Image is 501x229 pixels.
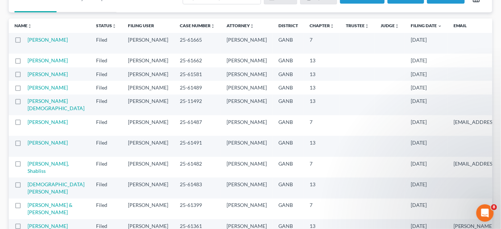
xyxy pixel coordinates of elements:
[365,24,369,28] i: unfold_more
[90,95,122,115] td: Filed
[15,23,32,28] a: Nameunfold_more
[304,67,340,81] td: 13
[90,33,122,54] td: Filed
[174,33,221,54] td: 25-61665
[90,157,122,178] td: Filed
[405,67,448,81] td: [DATE]
[221,115,273,136] td: [PERSON_NAME]
[405,81,448,94] td: [DATE]
[96,23,116,28] a: Statusunfold_more
[122,157,174,178] td: [PERSON_NAME]
[405,95,448,115] td: [DATE]
[476,204,494,222] iframe: Intercom live chat
[28,161,69,174] a: [PERSON_NAME], Shabliss
[174,67,221,81] td: 25-61581
[411,23,442,28] a: Filing Date expand_more
[221,54,273,67] td: [PERSON_NAME]
[122,136,174,157] td: [PERSON_NAME]
[273,33,304,54] td: GANB
[273,67,304,81] td: GANB
[304,54,340,67] td: 13
[405,199,448,219] td: [DATE]
[221,178,273,198] td: [PERSON_NAME]
[304,199,340,219] td: 7
[174,115,221,136] td: 25-61487
[405,115,448,136] td: [DATE]
[304,136,340,157] td: 13
[438,24,442,28] i: expand_more
[227,23,254,28] a: Attorneyunfold_more
[90,67,122,81] td: Filed
[273,81,304,94] td: GANB
[250,24,254,28] i: unfold_more
[28,71,68,77] a: [PERSON_NAME]
[273,157,304,178] td: GANB
[174,54,221,67] td: 25-61662
[90,178,122,198] td: Filed
[405,136,448,157] td: [DATE]
[381,23,399,28] a: Judgeunfold_more
[273,199,304,219] td: GANB
[90,199,122,219] td: Filed
[221,136,273,157] td: [PERSON_NAME]
[405,157,448,178] td: [DATE]
[90,54,122,67] td: Filed
[28,98,84,111] a: [PERSON_NAME][DEMOGRAPHIC_DATA]
[273,95,304,115] td: GANB
[304,81,340,94] td: 13
[122,54,174,67] td: [PERSON_NAME]
[346,23,369,28] a: Trusteeunfold_more
[122,67,174,81] td: [PERSON_NAME]
[28,84,68,91] a: [PERSON_NAME]
[304,95,340,115] td: 13
[112,24,116,28] i: unfold_more
[221,199,273,219] td: [PERSON_NAME]
[221,157,273,178] td: [PERSON_NAME]
[28,37,68,43] a: [PERSON_NAME]
[174,157,221,178] td: 25-61482
[304,33,340,54] td: 7
[491,204,497,210] span: 8
[304,178,340,198] td: 13
[273,115,304,136] td: GANB
[330,24,334,28] i: unfold_more
[28,119,68,125] a: [PERSON_NAME]
[273,136,304,157] td: GANB
[174,95,221,115] td: 25-11492
[304,157,340,178] td: 7
[28,223,68,229] a: [PERSON_NAME]
[221,67,273,81] td: [PERSON_NAME]
[304,115,340,136] td: 7
[90,136,122,157] td: Filed
[221,81,273,94] td: [PERSON_NAME]
[273,178,304,198] td: GANB
[28,24,32,28] i: unfold_more
[180,23,215,28] a: Case Numberunfold_more
[273,54,304,67] td: GANB
[122,95,174,115] td: [PERSON_NAME]
[174,136,221,157] td: 25-61491
[405,178,448,198] td: [DATE]
[122,178,174,198] td: [PERSON_NAME]
[90,115,122,136] td: Filed
[90,81,122,94] td: Filed
[28,181,84,195] a: [DEMOGRAPHIC_DATA][PERSON_NAME]
[405,33,448,54] td: [DATE]
[122,18,174,33] th: Filing User
[174,81,221,94] td: 25-61489
[221,33,273,54] td: [PERSON_NAME]
[405,54,448,67] td: [DATE]
[221,95,273,115] td: [PERSON_NAME]
[28,202,73,215] a: [PERSON_NAME] & [PERSON_NAME]
[122,33,174,54] td: [PERSON_NAME]
[211,24,215,28] i: unfold_more
[174,178,221,198] td: 25-61483
[122,81,174,94] td: [PERSON_NAME]
[395,24,399,28] i: unfold_more
[122,115,174,136] td: [PERSON_NAME]
[28,140,68,146] a: [PERSON_NAME]
[174,199,221,219] td: 25-61399
[122,199,174,219] td: [PERSON_NAME]
[310,23,334,28] a: Chapterunfold_more
[28,57,68,63] a: [PERSON_NAME]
